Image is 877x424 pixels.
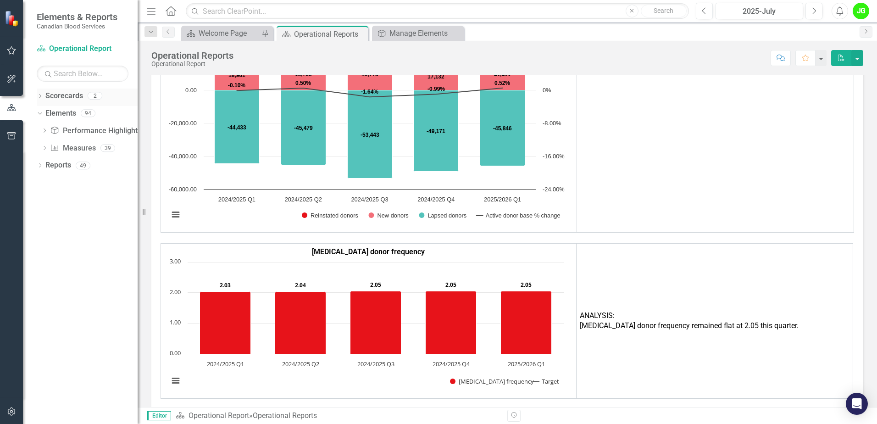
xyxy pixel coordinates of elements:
[170,257,181,265] text: 3.00
[282,360,319,368] text: 2024/2025 Q2
[215,90,260,164] path: 2024/2025 Q1, -44,433. Lapsed donors.
[169,208,182,221] button: View chart menu, Chart
[100,144,115,152] div: 39
[50,126,141,136] a: Performance Highlights
[164,257,573,395] div: Chart. Highcharts interactive chart.
[853,3,869,19] button: JG
[220,281,231,289] text: 2.03
[427,86,445,92] text: -0.99%
[37,11,117,22] span: Elements & Reports
[81,110,95,117] div: 94
[417,196,455,203] text: 2024/2025 Q4
[580,311,850,332] span: ANALYSIS:
[433,360,470,368] text: 2024/2025 Q4
[427,73,444,80] text: 17,132
[294,28,366,40] div: Operational Reports
[218,196,255,203] text: 2024/2025 Q1
[185,87,197,94] text: 0.00
[414,62,459,90] path: 2024/2025 Q4, 17,132. New donors.
[37,66,128,82] input: Search Below...
[348,58,393,90] path: 2024/2025 Q3, 19,775. New donors.
[419,212,466,219] button: Show Lapsed donors
[275,291,326,354] path: 2024/2025 Q2, 2.04. Whole blood frequency.
[45,160,71,171] a: Reports
[76,162,90,169] div: 49
[285,196,322,203] text: 2024/2025 Q2
[477,212,561,219] button: Show Active donor base % change
[151,50,233,61] div: Operational Reports
[312,247,425,256] strong: [MEDICAL_DATA] donor frequency
[716,3,803,19] button: 2025-July
[426,291,477,354] path: 2024/2025 Q4, 2.05. Whole blood frequency.
[207,360,244,368] text: 2024/2025 Q1
[169,374,182,387] button: View chart menu, Chart
[533,377,560,385] button: Show Target
[450,377,522,385] button: Show Whole blood frequency
[37,22,117,30] small: Canadian Blood Services
[170,318,181,326] text: 1.00
[389,28,461,39] div: Manage Elements
[45,91,83,101] a: Scorecards
[147,411,171,420] span: Editor
[641,5,687,17] button: Search
[215,90,525,179] g: Lapsed donors, series 3 of 4. Bar series with 5 bars. Y axis, values.
[846,393,868,415] div: Open Intercom Messenger
[351,196,388,203] text: 2024/2025 Q3
[654,7,673,14] span: Search
[50,143,95,154] a: Measures
[169,120,197,127] text: -20,000.00
[215,59,260,90] path: 2024/2025 Q1, 18,961. New donors.
[445,281,456,289] text: 2.05
[357,360,394,368] text: 2024/2025 Q3
[228,72,245,78] text: 18,961
[176,411,500,421] div: »
[281,90,326,165] path: 2024/2025 Q2, -45,479. Lapsed donors.
[295,80,311,86] text: 0.50%
[543,87,551,94] text: 0%
[493,125,512,132] text: -45,846
[45,108,76,119] a: Elements
[294,125,313,131] text: -45,479
[295,281,306,289] text: 2.04
[189,411,249,420] a: Operational Report
[228,82,245,89] text: -0.10%
[228,124,246,131] text: -44,433
[200,291,251,354] path: 2024/2025 Q1, 2.03. Whole blood frequency.
[427,128,445,134] text: -49,171
[186,3,689,19] input: Search ClearPoint...
[4,10,21,27] img: ClearPoint Strategy
[719,6,800,17] div: 2025-July
[169,153,197,160] text: -40,000.00
[183,28,259,39] a: Welcome Page
[169,186,197,193] text: -60,000.00
[37,44,128,54] a: Operational Report
[215,57,525,90] g: New donors, series 2 of 4. Bar series with 5 bars. Y axis, values.
[508,360,545,368] text: 2025/2026 Q1
[480,90,525,166] path: 2025/2026 Q1, -45,846. Lapsed donors.
[151,61,233,67] div: Operational Report
[253,411,317,420] div: Operational Reports
[164,257,568,395] svg: Interactive chart
[414,90,459,172] path: 2024/2025 Q4, -49,171. Lapsed donors.
[543,153,565,160] text: -16.00%
[521,281,532,289] text: 2.05
[543,186,565,193] text: -24.00%
[374,28,461,39] a: Manage Elements
[370,281,381,289] text: 2.05
[361,132,379,138] text: -53,443
[88,92,102,100] div: 2
[199,28,259,39] div: Welcome Page
[580,321,850,331] p: [MEDICAL_DATA] donor frequency remained flat at 2.05 this quarter.
[480,57,525,90] path: 2025/2026 Q1, 20,200. New donors.
[302,212,358,219] button: Show Reinstated donors
[170,349,181,357] text: 0.00
[501,291,552,354] path: 2025/2026 Q1, 2.05. Whole blood frequency.
[350,291,401,354] path: 2024/2025 Q3, 2.05. Whole blood frequency.
[494,80,510,86] text: 0.52%
[543,120,561,127] text: -8.00%
[348,90,393,179] path: 2024/2025 Q3, -53,443. Lapsed donors.
[170,288,181,296] text: 2.00
[200,291,552,354] g: Whole blood frequency, series 1 of 2. Bar series with 5 bars.
[484,196,521,203] text: 2025/2026 Q1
